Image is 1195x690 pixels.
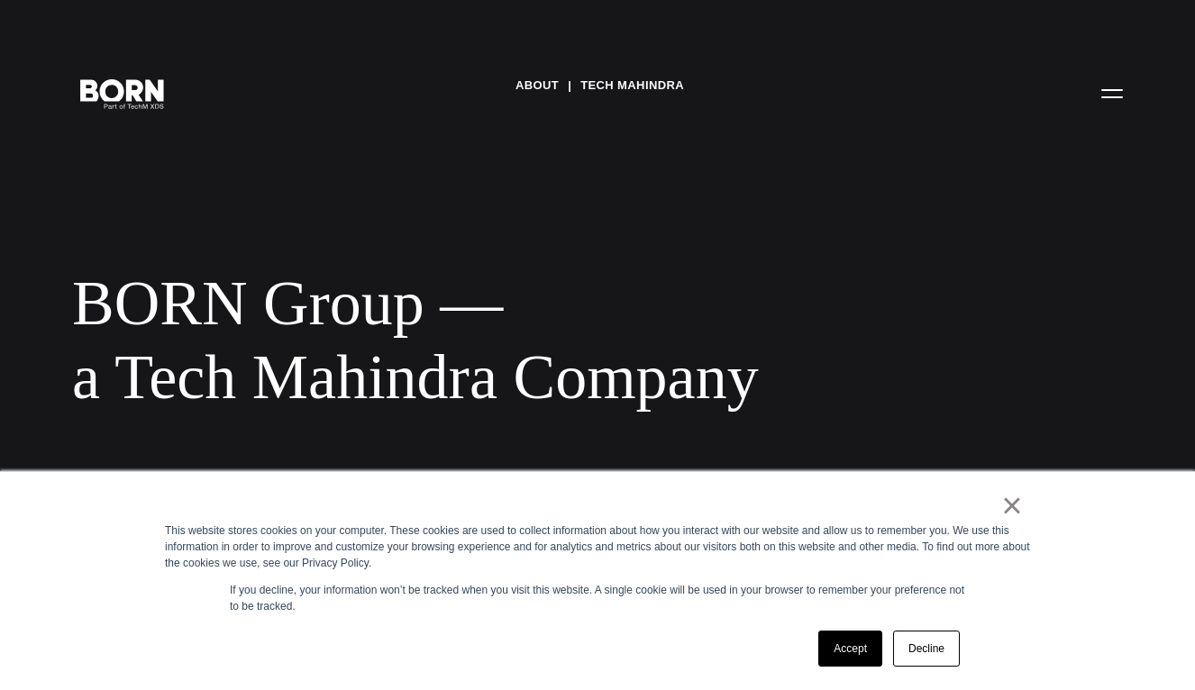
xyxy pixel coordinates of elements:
a: Tech Mahindra [580,72,684,99]
a: About [515,72,559,99]
a: Accept [818,631,882,667]
p: If you decline, your information won’t be tracked when you visit this website. A single cookie wi... [230,582,965,614]
div: This website stores cookies on your computer. These cookies are used to collect information about... [165,522,1030,571]
button: Open [1090,74,1134,112]
div: BORN Group — a Tech Mahindra Company [72,267,1099,413]
a: × [1001,497,1023,513]
a: Decline [893,631,960,667]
